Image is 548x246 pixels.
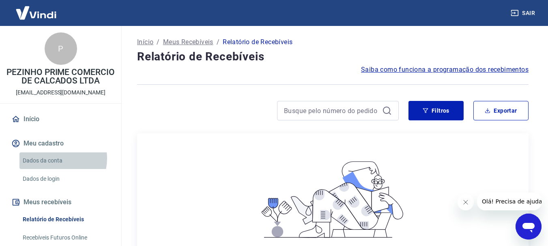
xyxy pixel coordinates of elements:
a: Meus Recebíveis [163,37,213,47]
a: Início [10,110,112,128]
p: [EMAIL_ADDRESS][DOMAIN_NAME] [16,88,105,97]
p: Relatório de Recebíveis [223,37,292,47]
a: Dados da conta [19,152,112,169]
iframe: Botão para abrir a janela de mensagens [516,214,542,240]
a: Recebíveis Futuros Online [19,229,112,246]
img: Vindi [10,0,62,25]
span: Olá! Precisa de ajuda? [5,6,68,12]
iframe: Fechar mensagem [458,194,474,210]
button: Exportar [473,101,529,120]
a: Dados de login [19,171,112,187]
div: P [45,32,77,65]
p: / [217,37,219,47]
h4: Relatório de Recebíveis [137,49,529,65]
button: Sair [509,6,538,21]
p: / [157,37,159,47]
p: PEZINHO PRIME COMERCIO DE CALCADOS LTDA [6,68,115,85]
button: Meu cadastro [10,135,112,152]
input: Busque pelo número do pedido [284,105,379,117]
a: Início [137,37,153,47]
a: Relatório de Recebíveis [19,211,112,228]
iframe: Mensagem da empresa [477,193,542,210]
button: Filtros [408,101,464,120]
a: Saiba como funciona a programação dos recebimentos [361,65,529,75]
button: Meus recebíveis [10,193,112,211]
